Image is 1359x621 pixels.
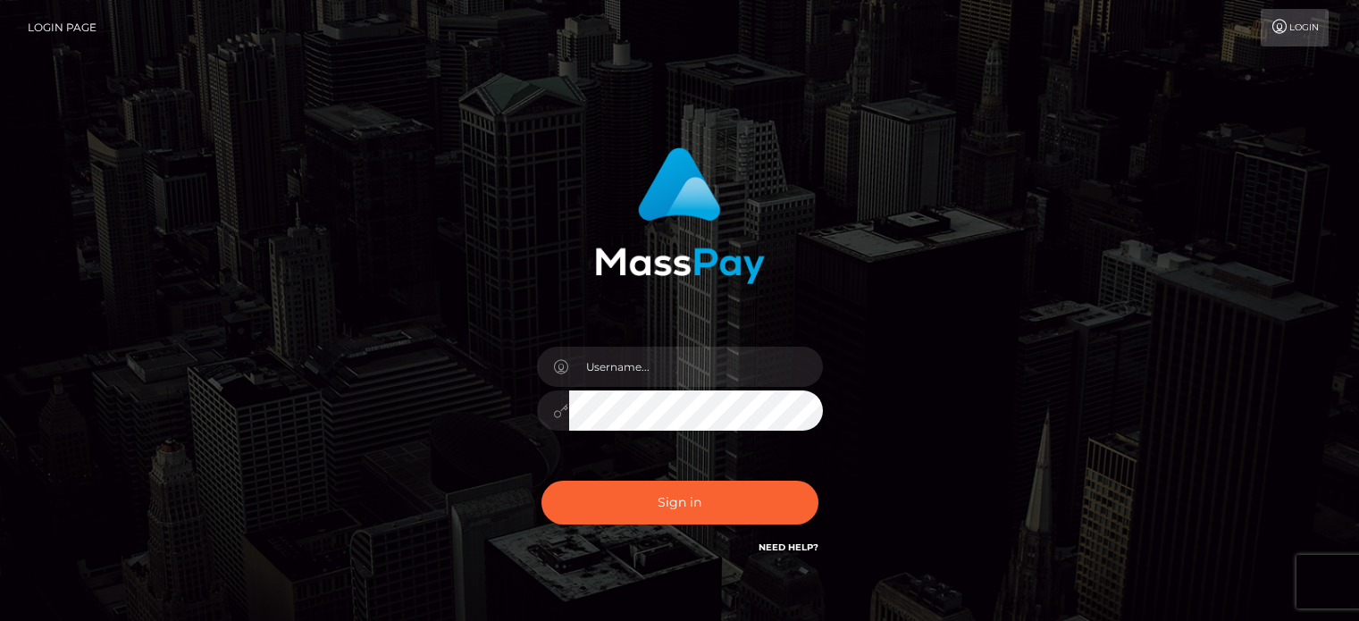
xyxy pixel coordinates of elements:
[595,147,765,284] img: MassPay Login
[1261,9,1329,46] a: Login
[541,481,818,524] button: Sign in
[569,347,823,387] input: Username...
[28,9,96,46] a: Login Page
[759,541,818,553] a: Need Help?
